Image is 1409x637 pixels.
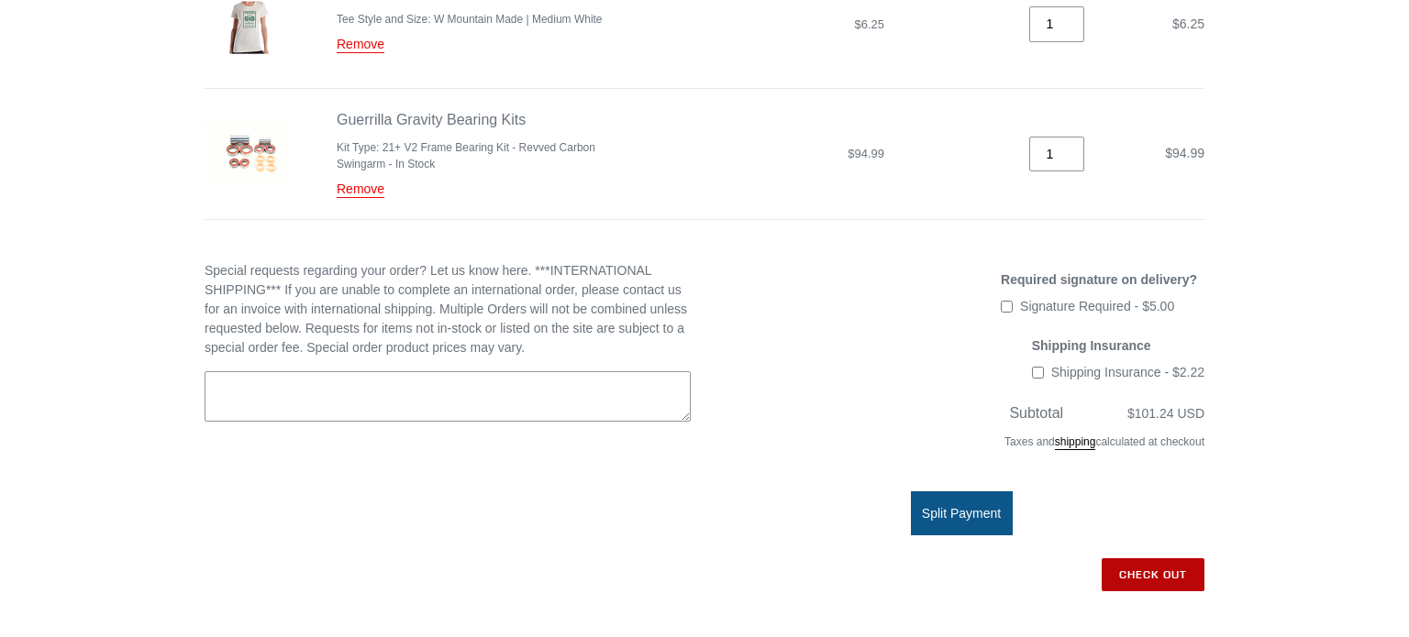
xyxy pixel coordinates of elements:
[911,491,1013,535] button: Split Payment
[1055,435,1096,450] a: shipping
[1009,405,1063,421] span: Subtotal
[1102,558,1204,591] input: Check out
[1020,299,1174,313] span: Signature Required - $5.00
[1001,272,1197,287] span: Required signature on delivery?
[1032,367,1044,379] input: Shipping Insurance - $2.22
[1051,365,1204,379] span: Shipping Insurance - $2.22
[337,112,526,127] a: Guerrilla Gravity Bearing Kits
[1172,16,1204,31] span: $6.25
[675,145,885,163] dd: $94.99
[1001,301,1013,313] input: Signature Required - $5.00
[205,261,691,357] label: Special requests regarding your order? Let us know here. ***INTERNATIONAL SHIPPING*** If you are ...
[337,6,603,27] ul: Product details
[1067,404,1204,423] span: $101.24 USD
[1165,146,1204,160] span: $94.99
[337,135,635,171] ul: Product details
[337,11,603,27] li: Tee Style and Size: W Mountain Made | Medium White
[337,139,635,172] li: Kit Type: 21+ V2 Frame Bearing Kit - Revved Carbon Swingarm - In Stock
[922,506,1001,521] span: Split Payment
[718,424,1204,468] div: Taxes and calculated at checkout
[337,181,384,198] a: Remove Guerrilla Gravity Bearing Kits - 21+ V2 Frame Bearing Kit - Revved Carbon Swingarm - In Stock
[337,37,384,53] a: Remove Guerrilla Gravity Women's Tees - W Mountain Made | Medium White
[205,109,293,196] img: Guerrilla Gravity Bearing Kits
[1032,338,1151,353] span: Shipping Insurance
[675,16,885,34] dd: $6.25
